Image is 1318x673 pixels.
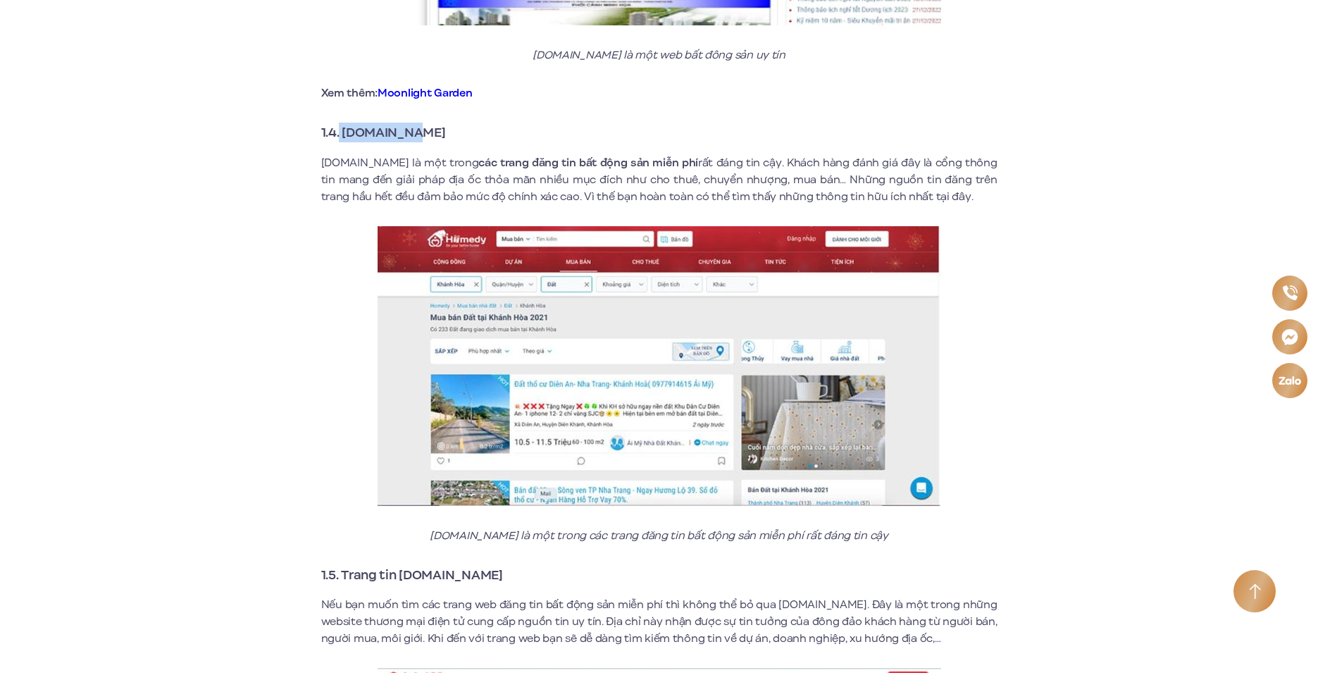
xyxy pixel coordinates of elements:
[321,123,446,142] strong: 1.4. [DOMAIN_NAME]
[321,566,503,584] strong: 1.5. Trang tin [DOMAIN_NAME]
[478,155,698,171] strong: các trang đăng tin bất động sản miễn phí
[533,47,785,63] em: [DOMAIN_NAME] là một web bất đông sản uy tín
[378,226,941,506] img: Homedy.com là một trong các trang đăng tin bất động sản miễn phí rất đáng tin cậy
[1278,374,1303,387] img: Zalo icon
[321,596,997,647] p: Nếu bạn muốn tìm các trang web đăng tin bất động sản miễn phí thì không thể bỏ qua [DOMAIN_NAME]....
[1249,584,1261,600] img: Arrow icon
[321,85,473,101] strong: Xem thêm:
[430,528,888,543] em: [DOMAIN_NAME] là một trong các trang đăng tin bất động sản miễn phí rất đáng tin cậy
[1280,327,1300,347] img: Messenger icon
[1281,284,1299,301] img: Phone icon
[378,85,473,101] a: Moonlight Garden
[321,154,997,205] p: [DOMAIN_NAME] là một trong rất đáng tin cậy. Khách hàng đánh giá đây là cổng thông tin mang đến g...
